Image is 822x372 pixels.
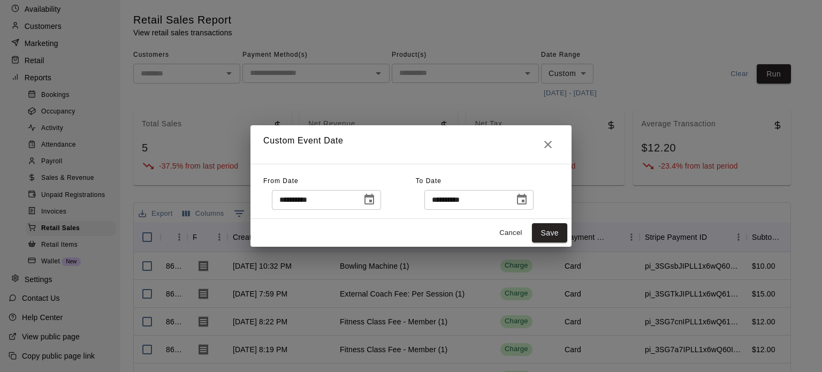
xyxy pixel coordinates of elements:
button: Choose date, selected date is Oct 14, 2025 [511,189,532,210]
button: Cancel [493,225,528,241]
h2: Custom Event Date [250,125,572,164]
button: Choose date, selected date is Oct 7, 2025 [359,189,380,210]
button: Save [532,223,567,243]
button: Close [537,134,559,155]
span: From Date [263,177,299,185]
span: To Date [416,177,442,185]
